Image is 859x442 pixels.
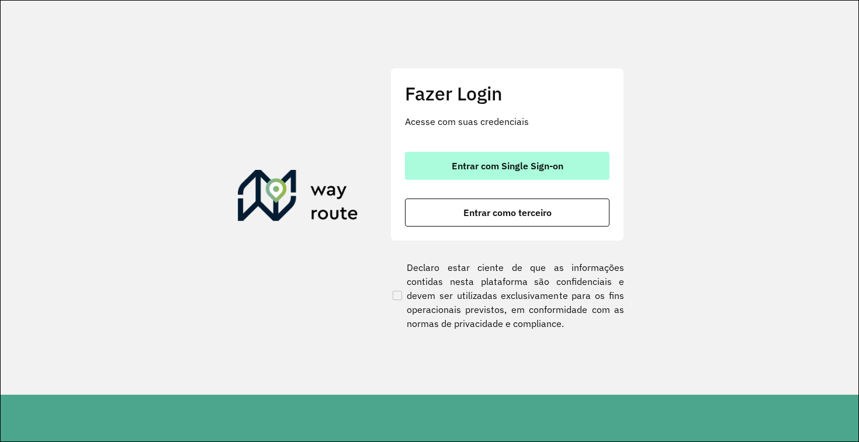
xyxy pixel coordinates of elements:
p: Acesse com suas credenciais [405,114,609,128]
label: Declaro estar ciente de que as informações contidas nesta plataforma são confidenciais e devem se... [390,260,624,330]
span: Entrar com Single Sign-on [452,161,563,170]
h2: Fazer Login [405,82,609,105]
button: button [405,152,609,180]
span: Entrar como terceiro [463,208,552,217]
img: Roteirizador AmbevTech [238,170,358,226]
button: button [405,199,609,227]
